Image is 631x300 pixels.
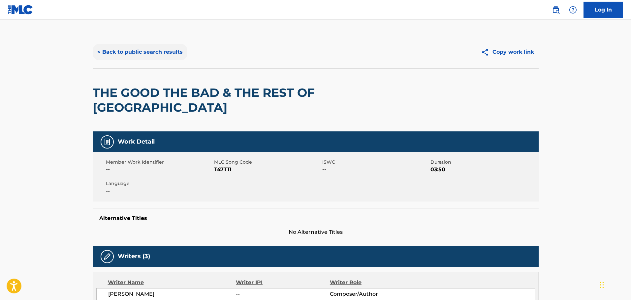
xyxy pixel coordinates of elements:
[322,159,429,166] span: ISWC
[93,44,187,60] button: < Back to public search results
[93,228,539,236] span: No Alternative Titles
[330,279,415,286] div: Writer Role
[106,159,212,166] span: Member Work Identifier
[600,275,604,295] div: Drag
[569,6,577,14] img: help
[481,48,492,56] img: Copy work link
[236,290,330,298] span: --
[549,3,562,16] a: Public Search
[103,138,111,146] img: Work Detail
[430,166,537,174] span: 03:50
[106,180,212,187] span: Language
[330,290,415,298] span: Composer/Author
[118,253,150,260] h5: Writers (3)
[106,166,212,174] span: --
[214,166,321,174] span: T47T11
[214,159,321,166] span: MLC Song Code
[236,279,330,286] div: Writer IPI
[322,166,429,174] span: --
[566,3,580,16] div: Help
[108,290,236,298] span: [PERSON_NAME]
[108,279,236,286] div: Writer Name
[552,6,560,14] img: search
[598,268,631,300] iframe: Chat Widget
[106,187,212,195] span: --
[430,159,537,166] span: Duration
[99,215,532,222] h5: Alternative Titles
[8,5,33,14] img: MLC Logo
[476,44,539,60] button: Copy work link
[103,253,111,260] img: Writers
[584,2,623,18] a: Log In
[93,85,360,115] h2: THE GOOD THE BAD & THE REST OF [GEOGRAPHIC_DATA]
[118,138,155,146] h5: Work Detail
